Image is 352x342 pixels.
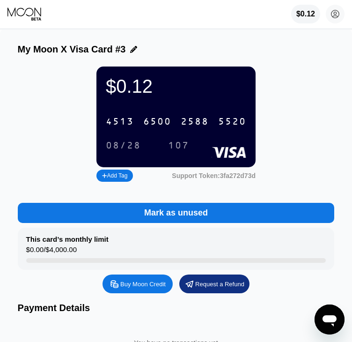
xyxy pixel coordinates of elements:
[161,138,196,153] div: 107
[99,138,148,153] div: 08/28
[291,5,320,23] div: $0.12
[179,275,249,293] div: Request a Refund
[26,235,109,243] div: This card’s monthly limit
[96,170,133,182] div: Add Tag
[172,172,256,179] div: Support Token: 3fa272d73d
[100,112,252,131] div: 4513650025885520
[26,245,77,258] div: $0.00 / $4,000.00
[315,305,345,335] iframe: Button to launch messaging window
[195,280,244,288] div: Request a Refund
[106,141,141,151] div: 08/28
[168,141,189,151] div: 107
[172,172,256,179] div: Support Token:3fa272d73d
[18,44,126,55] div: My Moon X Visa Card #3
[181,117,209,127] div: 2588
[296,10,315,18] div: $0.12
[103,275,173,293] div: Buy Moon Credit
[143,117,171,127] div: 6500
[120,280,166,288] div: Buy Moon Credit
[106,76,246,97] div: $0.12
[102,172,127,179] div: Add Tag
[18,203,335,223] div: Mark as unused
[106,117,134,127] div: 4513
[18,303,335,313] div: Payment Details
[144,208,208,218] div: Mark as unused
[218,117,246,127] div: 5520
